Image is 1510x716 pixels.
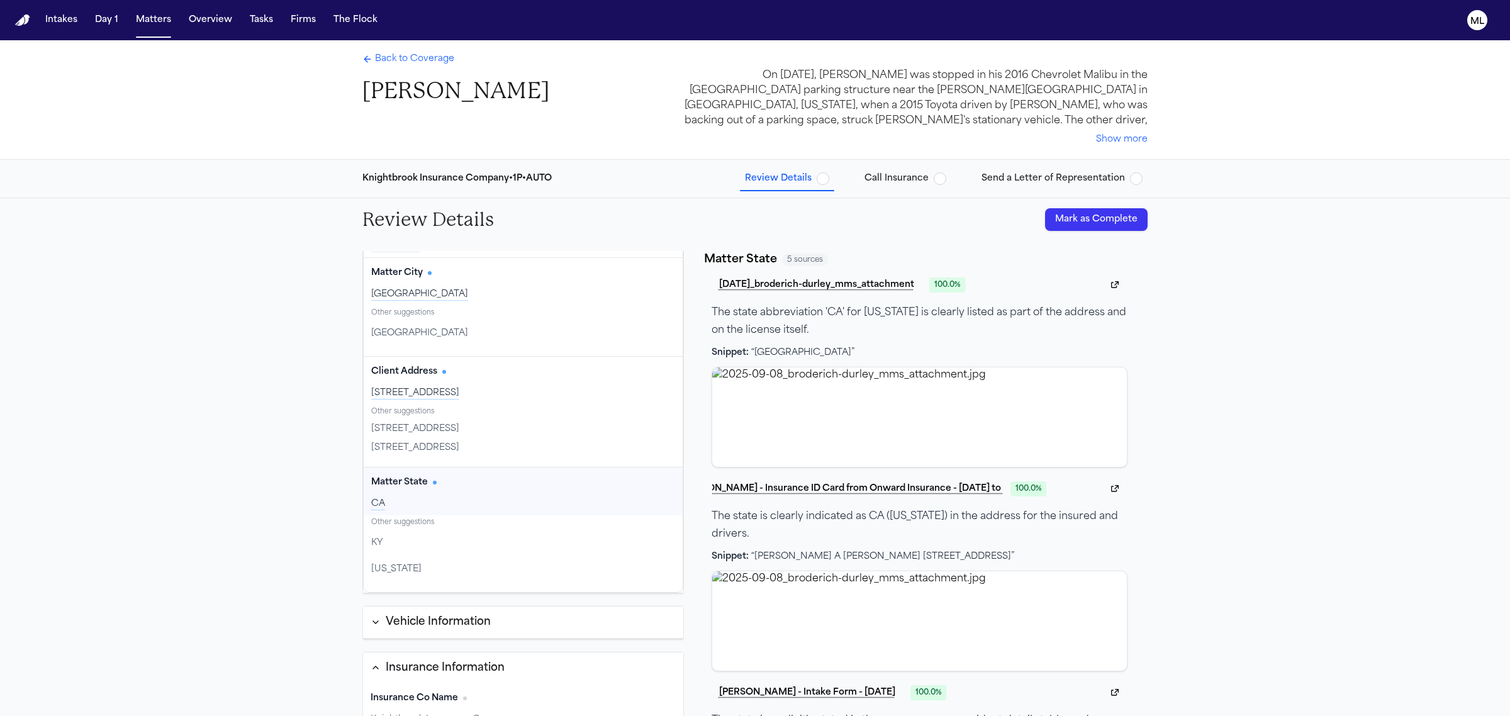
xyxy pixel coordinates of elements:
[15,14,30,26] a: Home
[1102,684,1127,702] button: Open document viewer
[929,277,965,293] span: 100.0 %
[664,68,1148,128] div: On [DATE], [PERSON_NAME] was stopped in his 2016 Chevrolet Malibu in the [GEOGRAPHIC_DATA] parkin...
[910,685,946,700] span: 100.0 %
[859,167,951,190] button: Call Insurance
[433,481,437,484] span: Has citation
[362,77,549,105] h1: [PERSON_NAME]
[463,696,467,700] span: No citation
[1102,480,1127,498] button: Open document viewer
[364,357,683,405] div: Client Address (required)
[364,258,683,306] div: Matter City (required)
[1010,481,1046,496] span: 100.0 %
[1096,133,1148,146] button: Show more
[371,518,675,529] div: Other suggestions
[371,537,383,549] span: KY
[245,9,278,31] button: Tasks
[371,288,675,301] div: [GEOGRAPHIC_DATA]
[712,571,1127,671] div: View image 2025-09-08_broderich-durley_mms_attachment.jpg
[712,552,749,561] span: Snippet:
[363,64,683,593] div: Client information
[981,172,1125,185] span: Send a Letter of Representation
[362,172,552,185] div: Knightbrook Insurance Company • 1P • AUTO
[712,367,1127,467] img: 2025-09-08_broderich-durley_mms_attachment.jpg
[442,370,446,374] span: Has citation
[428,271,432,275] span: Has citation
[286,9,321,31] button: Firms
[386,614,491,630] div: Vehicle Information
[712,508,1127,543] p: The state is clearly indicated as CA ([US_STATE]) in the address for the insured and drivers.
[712,681,903,704] button: [PERSON_NAME] - Intake Form - [DATE]
[371,308,675,319] div: Other suggestions
[712,571,1127,671] img: 2025-09-08_broderich-durley_mms_attachment.jpg
[751,348,854,357] span: “ [GEOGRAPHIC_DATA] ”
[1102,276,1127,294] button: Open document viewer
[364,467,683,515] div: Matter State (required)
[740,167,834,190] button: Review Details
[371,563,422,576] span: [US_STATE]
[375,53,454,65] span: Back to Coverage
[782,254,828,266] span: 5 sources
[712,367,1127,467] div: View image 2025-09-08_broderich-durley_mms_attachment.jpg
[712,304,1127,339] p: The state abbreviation 'CA' for [US_STATE] is clearly listed as part of the address and on the li...
[131,9,176,31] button: Matters
[362,53,454,65] a: Back to Coverage
[184,9,237,31] button: Overview
[371,267,423,279] span: Matter City
[371,476,428,489] span: Matter State
[363,652,683,684] button: Insurance Information
[371,498,675,510] div: CA
[1045,208,1148,231] button: Mark as Complete
[712,478,1003,500] button: [PERSON_NAME] - Insurance ID Card from Onward Insurance - [DATE] to [DATE]
[371,387,675,400] div: [STREET_ADDRESS]
[976,167,1148,190] button: Send a Letter of Representation
[90,9,123,31] button: Day 1
[371,327,468,340] span: [GEOGRAPHIC_DATA]
[751,552,1014,561] span: “ [PERSON_NAME] A [PERSON_NAME] [STREET_ADDRESS] ”
[371,407,675,418] div: Other suggestions
[364,306,683,357] div: Suggested values
[15,14,30,26] img: Finch Logo
[712,348,749,357] span: Snippet:
[745,172,812,185] span: Review Details
[328,9,383,31] button: The Flock
[40,9,82,31] button: Intakes
[371,423,459,435] span: [STREET_ADDRESS]
[363,607,683,639] button: Vehicle Information
[362,208,494,231] h2: Review Details
[371,442,459,454] span: [STREET_ADDRESS]
[864,172,929,185] span: Call Insurance
[364,405,683,467] div: Suggested values
[386,660,505,676] div: Insurance Information
[364,515,683,593] div: Suggested values
[704,251,777,269] div: Matter State
[371,366,437,378] span: Client Address
[712,274,922,296] button: [DATE]_broderich-durley_mms_attachment
[371,692,458,705] span: Insurance Co Name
